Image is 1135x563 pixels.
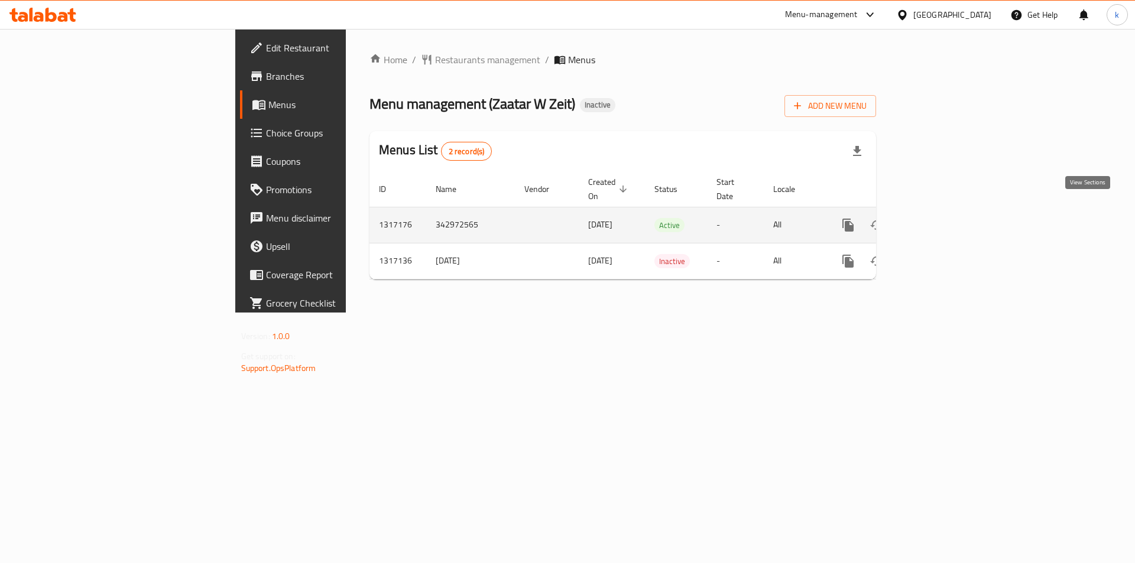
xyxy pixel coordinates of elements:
[268,97,416,112] span: Menus
[240,289,425,317] a: Grocery Checklist
[834,211,862,239] button: more
[764,207,825,243] td: All
[241,360,316,376] a: Support.OpsPlatform
[580,98,615,112] div: Inactive
[784,95,876,117] button: Add New Menu
[707,207,764,243] td: -
[843,137,871,165] div: Export file
[785,8,858,22] div: Menu-management
[379,182,401,196] span: ID
[421,53,540,67] a: Restaurants management
[794,99,867,113] span: Add New Menu
[266,239,416,253] span: Upsell
[716,175,750,203] span: Start Date
[654,255,690,268] span: Inactive
[369,171,957,279] table: enhanced table
[266,211,416,225] span: Menu disclaimer
[773,182,810,196] span: Locale
[266,183,416,197] span: Promotions
[654,182,693,196] span: Status
[580,100,615,110] span: Inactive
[436,182,472,196] span: Name
[272,328,290,344] span: 1.0.0
[266,296,416,310] span: Grocery Checklist
[707,243,764,279] td: -
[442,146,492,157] span: 2 record(s)
[240,204,425,232] a: Menu disclaimer
[369,90,575,117] span: Menu management ( Zaatar W Zeit )
[545,53,549,67] li: /
[654,219,685,232] span: Active
[240,34,425,62] a: Edit Restaurant
[524,182,565,196] span: Vendor
[266,154,416,168] span: Coupons
[240,175,425,204] a: Promotions
[834,247,862,275] button: more
[379,141,492,161] h2: Menus List
[266,126,416,140] span: Choice Groups
[240,261,425,289] a: Coverage Report
[588,217,612,232] span: [DATE]
[588,253,612,268] span: [DATE]
[240,232,425,261] a: Upsell
[764,243,825,279] td: All
[266,268,416,282] span: Coverage Report
[240,147,425,175] a: Coupons
[862,247,891,275] button: Change Status
[568,53,595,67] span: Menus
[266,69,416,83] span: Branches
[240,90,425,119] a: Menus
[588,175,631,203] span: Created On
[654,218,685,232] div: Active
[441,142,492,161] div: Total records count
[825,171,957,207] th: Actions
[426,207,515,243] td: 342972565
[913,8,991,21] div: [GEOGRAPHIC_DATA]
[266,41,416,55] span: Edit Restaurant
[426,243,515,279] td: [DATE]
[240,62,425,90] a: Branches
[241,349,296,364] span: Get support on:
[240,119,425,147] a: Choice Groups
[369,53,876,67] nav: breadcrumb
[435,53,540,67] span: Restaurants management
[241,328,270,344] span: Version:
[1115,8,1119,21] span: k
